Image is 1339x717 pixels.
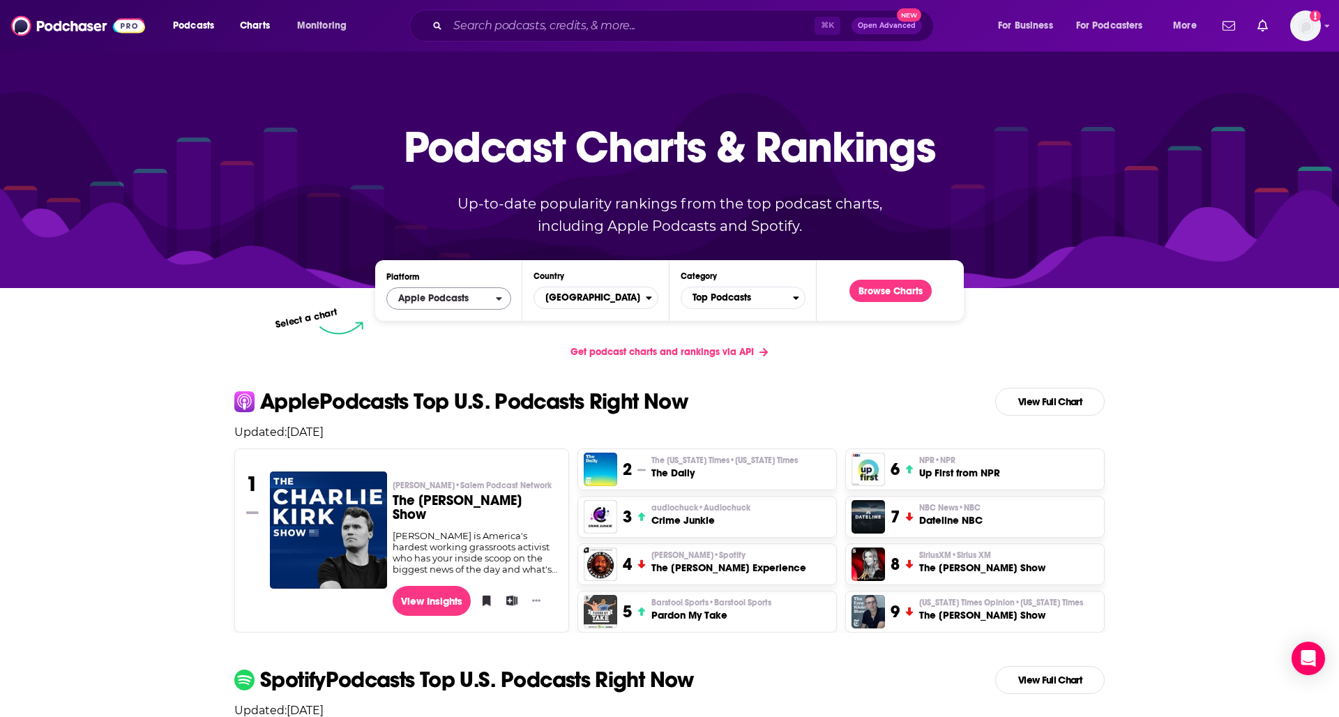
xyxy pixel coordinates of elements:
[651,597,771,608] span: Barstool Sports
[231,15,278,37] a: Charts
[287,15,365,37] button: open menu
[651,550,806,575] a: [PERSON_NAME]•SpotifyThe [PERSON_NAME] Experience
[1252,14,1273,38] a: Show notifications dropdown
[919,561,1045,575] h3: The [PERSON_NAME] Show
[260,391,688,413] p: Apple Podcasts Top U.S. Podcasts Right Now
[584,500,617,534] img: Crime Junkie
[393,480,558,491] p: Charlie Kirk • Salem Podcast Network
[1076,16,1143,36] span: For Podcasters
[455,481,552,490] span: • Salem Podcast Network
[919,550,991,561] span: SiriusXM
[891,554,900,575] h3: 8
[852,595,885,628] a: The Ezra Klein Show
[919,550,1045,561] p: SiriusXM • Sirius XM
[651,550,806,561] p: Joe Rogan • Spotify
[1310,10,1321,22] svg: Add a profile image
[270,471,387,589] a: The Charlie Kirk Show
[476,590,490,611] button: Bookmark Podcast
[852,453,885,486] a: Up First from NPR
[852,548,885,581] img: The Megyn Kelly Show
[709,598,771,607] span: • Barstool Sports
[729,455,798,465] span: • [US_STATE] Times
[584,595,617,628] a: Pardon My Take
[998,16,1053,36] span: For Business
[430,193,909,237] p: Up-to-date popularity rankings from the top podcast charts, including Apple Podcasts and Spotify.
[919,597,1083,622] a: [US_STATE] Times Opinion•[US_STATE] TimesThe [PERSON_NAME] Show
[527,594,546,607] button: Show More Button
[919,513,983,527] h3: Dateline NBC
[393,494,558,522] h3: The [PERSON_NAME] Show
[919,455,1000,480] a: NPR•NPRUp First from NPR
[919,550,1045,575] a: SiriusXM•Sirius XMThe [PERSON_NAME] Show
[173,16,214,36] span: Podcasts
[651,513,750,527] h3: Crime Junkie
[1173,16,1197,36] span: More
[919,597,1083,608] span: [US_STATE] Times Opinion
[623,459,632,480] h3: 2
[274,306,338,331] p: Select a chart
[815,17,840,35] span: ⌘ K
[651,502,750,513] span: audiochuck
[651,597,771,608] p: Barstool Sports • Barstool Sports
[651,466,798,480] h3: The Daily
[891,459,900,480] h3: 6
[623,554,632,575] h3: 4
[386,287,511,310] h2: Platforms
[234,670,255,690] img: spotify Icon
[623,506,632,527] h3: 3
[919,608,1083,622] h3: The [PERSON_NAME] Show
[393,480,558,530] a: [PERSON_NAME]•Salem Podcast NetworkThe [PERSON_NAME] Show
[297,16,347,36] span: Monitoring
[852,500,885,534] img: Dateline NBC
[223,425,1116,439] p: Updated: [DATE]
[897,8,922,22] span: New
[1290,10,1321,41] button: Show profile menu
[852,17,922,34] button: Open AdvancedNew
[448,15,815,37] input: Search podcasts, credits, & more...
[919,597,1083,608] p: New York Times Opinion • New York Times
[919,502,983,527] a: NBC News•NBCDateline NBC
[319,322,363,335] img: select arrow
[584,453,617,486] img: The Daily
[386,287,511,310] button: open menu
[681,287,805,309] button: Categories
[919,466,1000,480] h3: Up First from NPR
[651,502,750,527] a: audiochuck•AudiochuckCrime Junkie
[570,346,754,358] span: Get podcast charts and rankings via API
[891,506,900,527] h3: 7
[534,287,658,309] button: Countries
[1217,14,1241,38] a: Show notifications dropdown
[1290,10,1321,41] span: Logged in as BBRMusicGroup
[951,550,991,560] span: • Sirius XM
[651,561,806,575] h3: The [PERSON_NAME] Experience
[501,590,515,611] button: Add to List
[1290,10,1321,41] img: User Profile
[849,280,932,302] button: Browse Charts
[988,15,1071,37] button: open menu
[651,455,798,466] span: The [US_STATE] Times
[891,601,900,622] h3: 9
[713,550,746,560] span: • Spotify
[1015,598,1083,607] span: • [US_STATE] Times
[958,503,981,513] span: • NBC
[393,530,558,575] div: [PERSON_NAME] is America's hardest working grassroots activist who has your inside scoop on the b...
[651,455,798,480] a: The [US_STATE] Times•[US_STATE] TimesThe Daily
[393,586,471,616] a: View Insights
[651,502,750,513] p: audiochuck • Audiochuck
[1163,15,1214,37] button: open menu
[534,286,646,310] span: [GEOGRAPHIC_DATA]
[1067,15,1163,37] button: open menu
[919,455,955,466] span: NPR
[423,10,947,42] div: Search podcasts, credits, & more...
[11,13,145,39] img: Podchaser - Follow, Share and Rate Podcasts
[584,548,617,581] img: The Joe Rogan Experience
